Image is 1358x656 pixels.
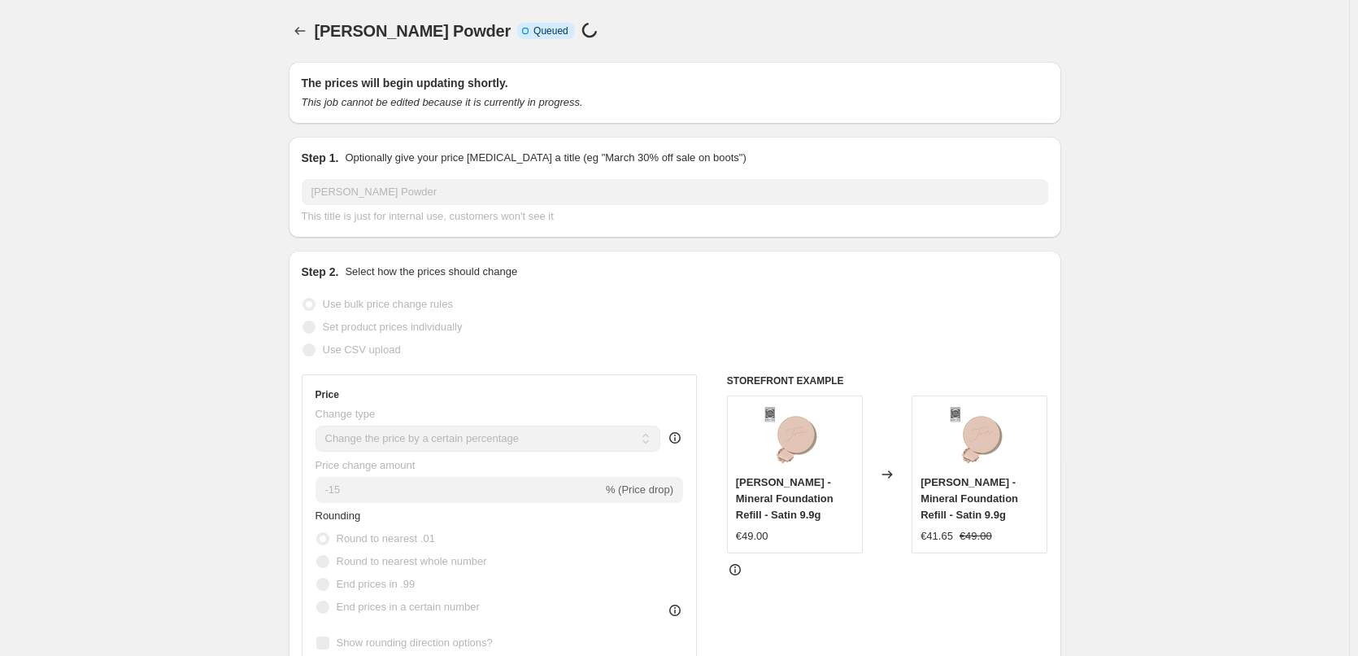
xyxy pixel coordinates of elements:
[345,150,746,166] p: Optionally give your price [MEDICAL_DATA] a title (eg "March 30% off sale on boots")
[316,477,603,503] input: -15
[302,96,583,108] i: This job cannot be edited because it is currently in progress.
[762,405,827,470] img: jane-iredale-mineral-foundation-refill-satin-99g-295544_80x.png
[302,150,339,166] h2: Step 1.
[315,22,511,40] span: [PERSON_NAME] Powder
[606,483,673,496] span: % (Price drop)
[323,321,463,333] span: Set product prices individually
[533,24,568,37] span: Queued
[302,264,339,280] h2: Step 2.
[302,75,1048,91] h2: The prices will begin updating shortly.
[960,530,992,542] span: €49.00
[736,530,768,542] span: €49.00
[323,298,453,310] span: Use bulk price change rules
[736,476,834,521] span: [PERSON_NAME] - Mineral Foundation Refill - Satin 9.9g
[316,459,416,471] span: Price change amount
[921,530,953,542] span: €41.65
[345,264,517,280] p: Select how the prices should change
[289,20,311,42] button: Price change jobs
[337,578,416,590] span: End prices in .99
[921,476,1018,521] span: [PERSON_NAME] - Mineral Foundation Refill - Satin 9.9g
[947,405,1012,470] img: jane-iredale-mineral-foundation-refill-satin-99g-295544_80x.png
[302,179,1048,205] input: 30% off holiday sale
[337,636,493,649] span: Show rounding direction options?
[337,601,480,613] span: End prices in a certain number
[316,509,361,522] span: Rounding
[316,388,339,401] h3: Price
[337,532,435,544] span: Round to nearest .01
[667,430,683,446] div: help
[337,555,487,567] span: Round to nearest whole number
[727,374,1048,387] h6: STOREFRONT EXAMPLE
[302,210,554,222] span: This title is just for internal use, customers won't see it
[323,343,401,356] span: Use CSV upload
[316,408,376,420] span: Change type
